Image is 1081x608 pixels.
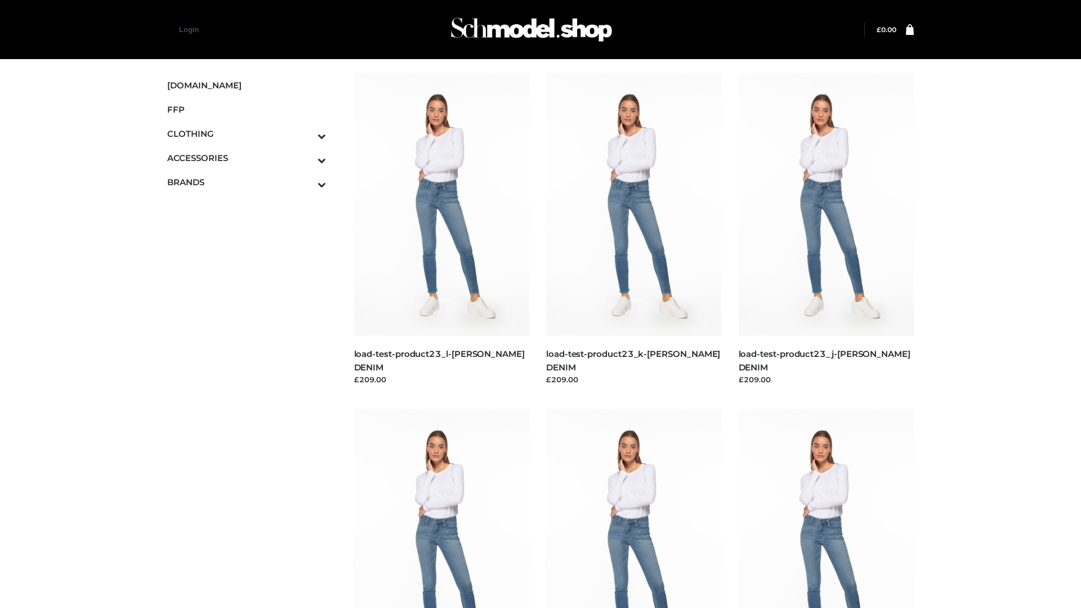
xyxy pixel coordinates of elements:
span: £ [877,25,881,34]
a: ACCESSORIESToggle Submenu [167,146,326,170]
a: Login [179,25,199,34]
div: £209.00 [546,374,722,385]
button: Toggle Submenu [287,122,326,146]
span: [DOMAIN_NAME] [167,79,326,92]
a: £0.00 [877,25,896,34]
img: Schmodel Admin 964 [447,7,616,52]
a: load-test-product23_l-[PERSON_NAME] DENIM [354,348,525,372]
span: FFP [167,103,326,116]
button: Toggle Submenu [287,170,326,194]
a: CLOTHINGToggle Submenu [167,122,326,146]
bdi: 0.00 [877,25,896,34]
a: load-test-product23_j-[PERSON_NAME] DENIM [739,348,910,372]
a: BRANDSToggle Submenu [167,170,326,194]
span: BRANDS [167,176,326,189]
button: Toggle Submenu [287,146,326,170]
div: £209.00 [739,374,914,385]
a: FFP [167,97,326,122]
a: [DOMAIN_NAME] [167,73,326,97]
span: ACCESSORIES [167,151,326,164]
div: £209.00 [354,374,530,385]
a: load-test-product23_k-[PERSON_NAME] DENIM [546,348,720,372]
span: CLOTHING [167,127,326,140]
